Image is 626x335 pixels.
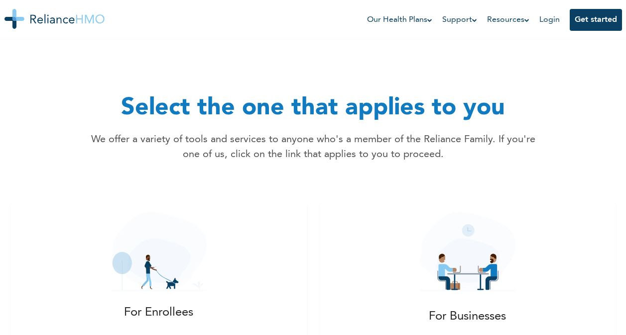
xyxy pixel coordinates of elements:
[487,14,529,26] a: Resources
[329,212,606,291] img: business_icon.svg
[20,304,297,322] p: For Enrollees
[367,14,432,26] a: Our Health Plans
[89,132,537,162] p: We offer a variety of tools and services to anyone who's a member of the Reliance Family. If you'...
[539,16,560,24] a: Login
[20,212,297,291] img: single_guy_icon.svg
[570,9,622,31] button: Get started
[4,9,105,29] img: Reliance HMO's Logo
[329,308,606,326] p: For Businesses
[89,90,537,126] h1: Select the one that applies to you
[442,14,477,26] a: Support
